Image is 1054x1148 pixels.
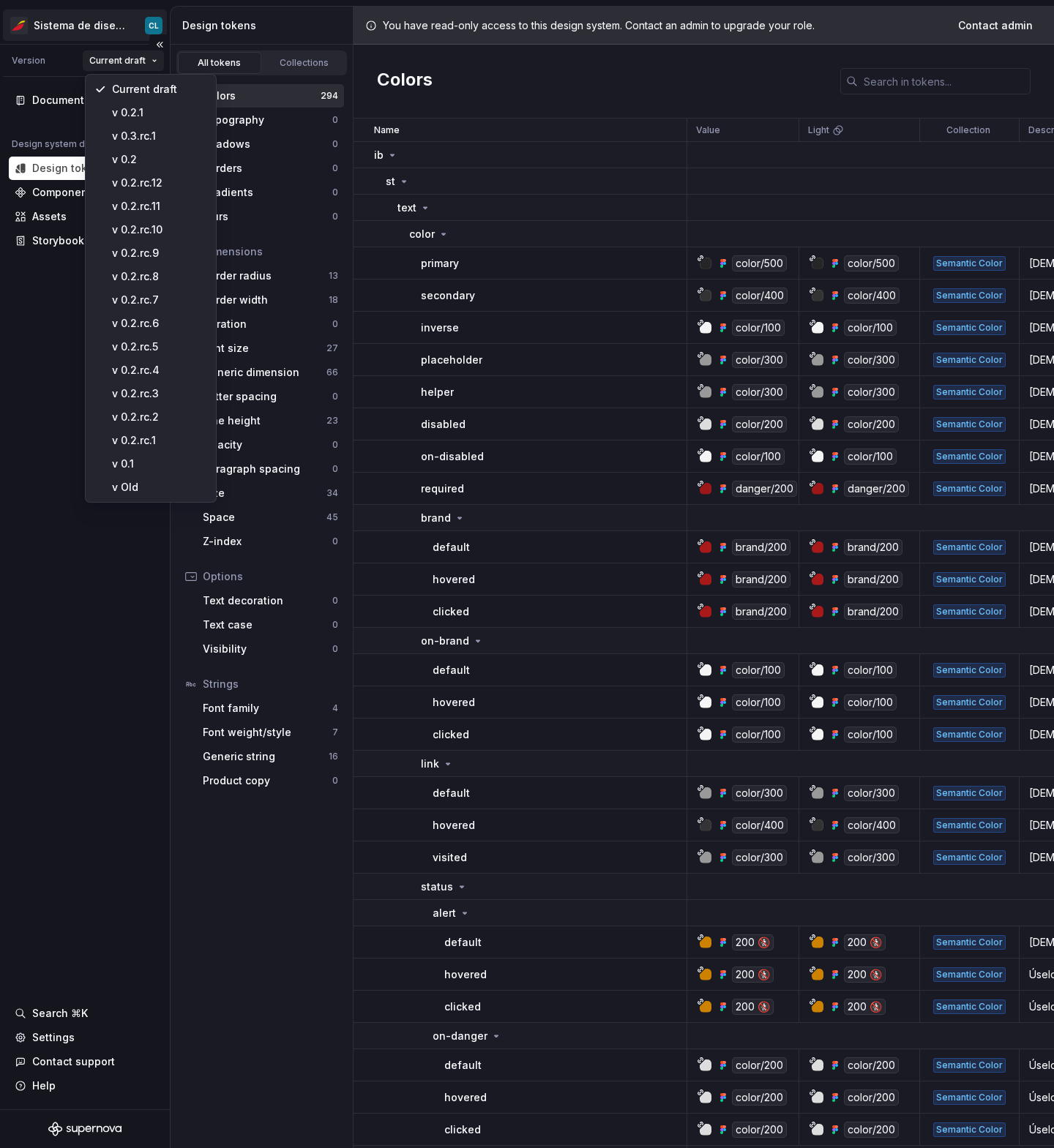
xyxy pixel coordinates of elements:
[112,269,207,284] div: v 0.2.rc.8
[112,222,207,237] div: v 0.2.rc.10
[112,246,207,260] div: v 0.2.rc.9
[112,480,207,495] div: v Old
[112,176,207,190] div: v 0.2.rc.12
[112,152,207,167] div: v 0.2
[112,82,207,97] div: Current draft
[112,129,207,143] div: v 0.3.rc.1
[112,339,207,354] div: v 0.2.rc.5
[112,316,207,331] div: v 0.2.rc.6
[112,199,207,214] div: v 0.2.rc.11
[112,433,207,448] div: v 0.2.rc.1
[112,410,207,424] div: v 0.2.rc.2
[112,363,207,378] div: v 0.2.rc.4
[112,457,207,471] div: v 0.1
[112,105,207,120] div: v 0.2.1
[112,293,207,307] div: v 0.2.rc.7
[112,386,207,401] div: v 0.2.rc.3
